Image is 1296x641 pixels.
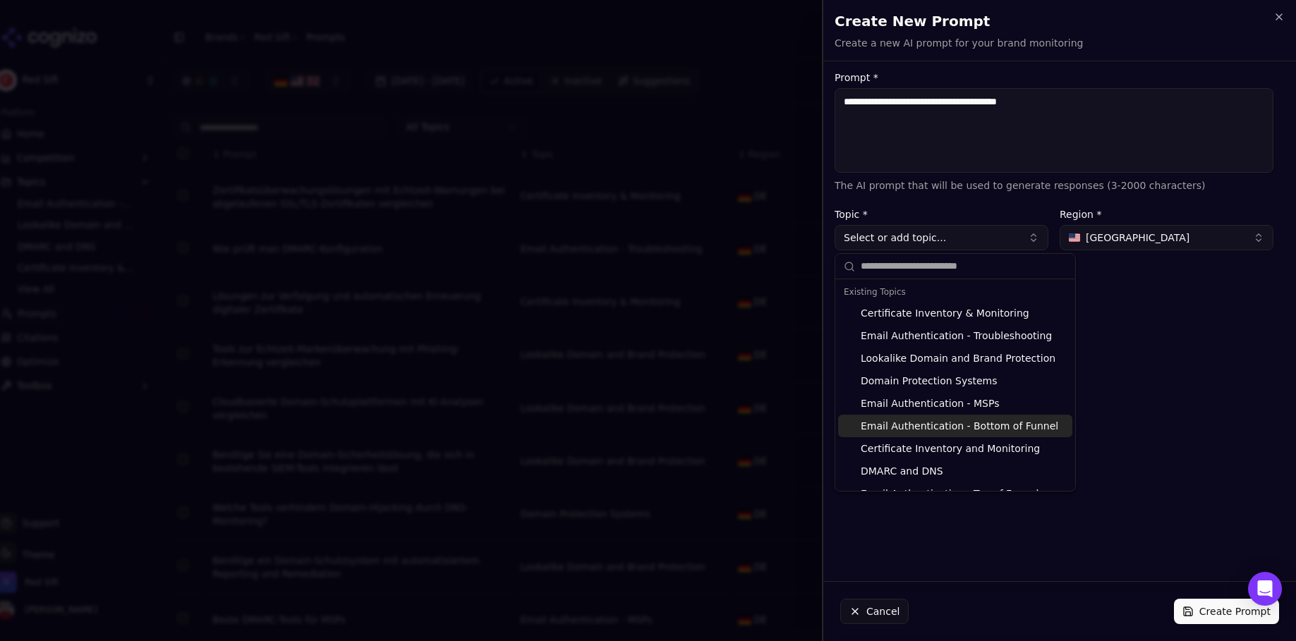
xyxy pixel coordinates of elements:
h2: Create New Prompt [835,11,1285,31]
div: Existing Topics [838,282,1072,302]
button: Create Prompt [1174,599,1279,624]
div: Email Authentication - Troubleshooting [838,324,1072,347]
label: Prompt * [835,73,1273,83]
label: Region * [1060,209,1273,219]
div: Domain Protection Systems [838,370,1072,392]
div: Email Authentication - Top of Funnel [838,482,1072,505]
label: Topic * [835,209,1048,219]
p: The AI prompt that will be used to generate responses (3-2000 characters) [835,178,1273,193]
div: Email Authentication - Bottom of Funnel [838,415,1072,437]
div: Email Authentication - MSPs [838,392,1072,415]
button: Cancel [840,599,909,624]
div: Suggestions [835,279,1075,491]
div: Certificate Inventory and Monitoring [838,437,1072,460]
span: [GEOGRAPHIC_DATA] [1086,231,1189,245]
button: Select or add topic... [835,225,1048,250]
img: United States [1069,233,1080,242]
p: Create a new AI prompt for your brand monitoring [835,36,1083,50]
div: Lookalike Domain and Brand Protection [838,347,1072,370]
div: Certificate Inventory & Monitoring [838,302,1072,324]
div: DMARC and DNS [838,460,1072,482]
